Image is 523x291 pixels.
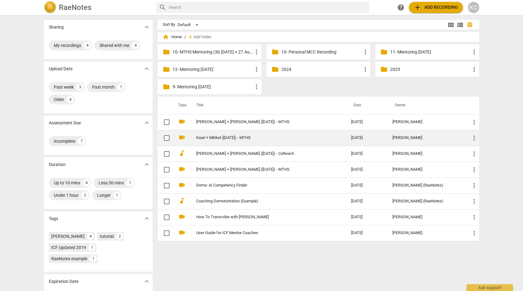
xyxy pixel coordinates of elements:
span: folder [380,48,388,56]
div: 4 [132,42,139,49]
div: [PERSON_NAME] [392,151,461,156]
div: My recordings [54,42,81,48]
th: Date [346,97,387,114]
a: Demo: AI Competency Finder [196,183,329,188]
div: 4 [87,233,94,240]
span: folder [163,48,170,56]
span: more_vert [470,166,478,173]
span: more_vert [470,66,478,73]
td: [DATE] [346,178,387,193]
button: Show more [142,118,151,127]
p: Duration [49,161,66,168]
div: [PERSON_NAME] [392,120,461,124]
td: [DATE] [346,193,387,209]
div: Incomplete [54,138,75,144]
span: audiotrack [178,150,186,157]
p: 11- Mentoring Aug.2025 [390,49,470,55]
div: RaeNotes example [51,256,87,262]
button: Show more [142,214,151,223]
span: videocam [178,118,186,125]
span: help [397,4,405,11]
button: Show more [142,160,151,169]
div: ICF Updated 2019 [51,244,86,251]
span: videocam [178,165,186,173]
div: Less 30 mins [99,180,124,186]
span: folder [271,66,279,73]
th: Owner [387,97,465,114]
div: [PERSON_NAME] [392,231,461,235]
span: more_vert [470,118,478,126]
div: Shared with me [100,42,129,48]
div: 4 [83,179,90,187]
div: Past week [54,84,74,90]
td: [DATE] [346,209,387,225]
p: 9- Mentoring Jul.2025 [173,84,253,90]
a: [PERSON_NAME] + [PERSON_NAME] ([DATE]) - MTHS [196,167,329,172]
div: [PERSON_NAME] (RaeNotes) [392,199,461,204]
span: table_chart [467,22,473,28]
img: Logo [44,1,56,14]
span: more_vert [470,198,478,205]
a: Coaching Demonstration (Example) [196,199,329,204]
td: [DATE] [346,130,387,146]
a: User Guide for ICF Mentor Coaches [196,231,329,235]
p: Tags [49,215,58,222]
div: Up to 10 mins [54,180,80,186]
p: 12- Mentoring Sep.2025 [173,66,253,73]
div: 4 [67,96,74,103]
div: 4 [84,42,91,49]
td: [DATE] [346,114,387,130]
button: Tile view [446,20,456,30]
span: more_vert [470,150,478,158]
div: 1 [126,179,134,187]
span: more_vert [362,66,369,73]
span: more_vert [253,48,260,56]
div: 1 [117,83,125,91]
span: folder [163,83,170,90]
span: Home [163,34,182,40]
span: expand_more [143,119,150,127]
div: [PERSON_NAME] [392,215,461,219]
div: Sort By [163,22,175,27]
div: [PERSON_NAME] [392,136,461,140]
div: Older [54,96,64,103]
td: [DATE] [346,162,387,178]
span: add [414,4,421,11]
span: expand_more [143,215,150,222]
a: LogoRaeNotes [44,1,151,14]
div: Ask support [466,284,513,291]
span: audiotrack [178,197,186,205]
span: videocam [178,181,186,189]
span: expand_more [143,161,150,168]
div: KC [468,2,479,13]
a: Kaari + Mihkel ([DATE]) - MTHS [196,136,329,140]
span: more_vert [470,214,478,221]
div: Longer [97,192,111,198]
span: view_list [456,21,464,29]
div: tutorial [100,233,114,239]
p: 10- MTHS Mentoring (30.Jul + 27.Aug + 24.Sep.2025) [173,49,253,55]
span: more_vert [362,48,369,56]
p: 2025 [390,66,470,73]
div: [PERSON_NAME] (RaeNotes) [392,183,461,188]
p: 2024 [281,66,362,73]
span: Add folder [193,35,211,39]
div: Past month [92,84,115,90]
button: Show more [142,64,151,73]
span: more_vert [253,83,260,90]
span: folder [380,66,388,73]
a: [PERSON_NAME] + [PERSON_NAME] ([DATE]) - CoReach [196,151,329,156]
span: more_vert [470,134,478,142]
p: Assessment Due [49,120,81,126]
span: expand_more [143,278,150,285]
a: How To Transcribe with [PERSON_NAME] [196,215,329,219]
span: search [159,4,166,11]
span: more_vert [253,66,260,73]
td: [DATE] [346,146,387,162]
button: Upload [409,2,463,13]
button: List view [456,20,465,30]
th: Title [189,97,346,114]
span: folder [271,48,279,56]
span: add [187,34,193,40]
div: 3 [76,83,84,91]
